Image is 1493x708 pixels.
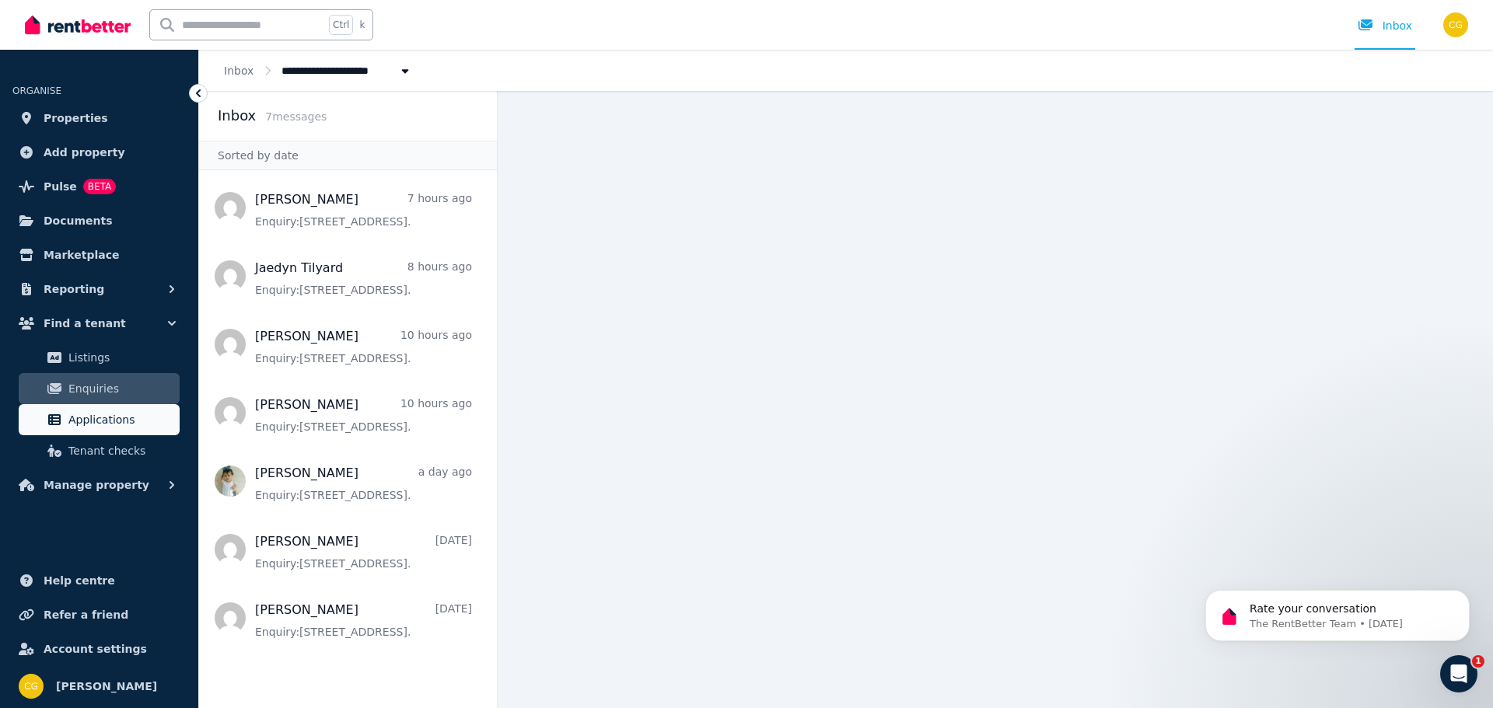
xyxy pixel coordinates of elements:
a: PulseBETA [12,171,186,202]
span: Refer a friend [44,605,128,624]
span: Help centre [44,571,115,590]
nav: Message list [199,170,497,708]
span: Marketplace [44,246,119,264]
span: Enquiries [68,379,173,398]
span: Applications [68,410,173,429]
iframe: Intercom live chat [1440,655,1477,692]
iframe: Intercom notifications message [1182,557,1493,666]
a: Tenant checks [19,435,180,466]
a: Account settings [12,633,186,664]
span: Add property [44,143,125,162]
span: Pulse [44,177,77,196]
a: Listings [19,342,180,373]
span: Tenant checks [68,441,173,460]
span: Reporting [44,280,104,298]
button: Manage property [12,469,186,500]
img: Chris George [19,674,44,699]
a: [PERSON_NAME]10 hours agoEnquiry:[STREET_ADDRESS]. [255,396,472,434]
div: Sorted by date [199,141,497,170]
a: Add property [12,137,186,168]
a: [PERSON_NAME][DATE]Enquiry:[STREET_ADDRESS]. [255,532,472,571]
div: Inbox [1358,18,1412,33]
nav: Breadcrumb [199,50,438,91]
a: Refer a friend [12,599,186,630]
span: BETA [83,179,116,194]
span: ORGANISE [12,85,61,96]
span: Ctrl [329,15,353,35]
a: Marketplace [12,239,186,270]
span: Account settings [44,640,147,658]
button: Reporting [12,274,186,305]
span: 1 [1472,655,1484,668]
a: Applications [19,404,180,435]
a: Enquiries [19,373,180,404]
span: Properties [44,109,108,127]
a: Help centre [12,565,186,596]
span: Manage property [44,476,149,494]
a: [PERSON_NAME]7 hours agoEnquiry:[STREET_ADDRESS]. [255,190,472,229]
a: [PERSON_NAME]10 hours agoEnquiry:[STREET_ADDRESS]. [255,327,472,366]
h2: Inbox [218,105,256,127]
span: [PERSON_NAME] [56,677,157,696]
img: RentBetter [25,13,131,37]
span: Documents [44,211,113,230]
a: [PERSON_NAME][DATE]Enquiry:[STREET_ADDRESS]. [255,601,472,640]
span: k [359,19,365,31]
a: Documents [12,205,186,236]
a: Jaedyn Tilyard8 hours agoEnquiry:[STREET_ADDRESS]. [255,259,472,298]
span: Find a tenant [44,314,126,333]
a: Properties [12,103,186,134]
img: Chris George [1443,12,1468,37]
span: Listings [68,348,173,367]
a: Inbox [224,65,253,77]
button: Find a tenant [12,308,186,339]
span: 7 message s [265,110,327,123]
a: [PERSON_NAME]a day agoEnquiry:[STREET_ADDRESS]. [255,464,472,503]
